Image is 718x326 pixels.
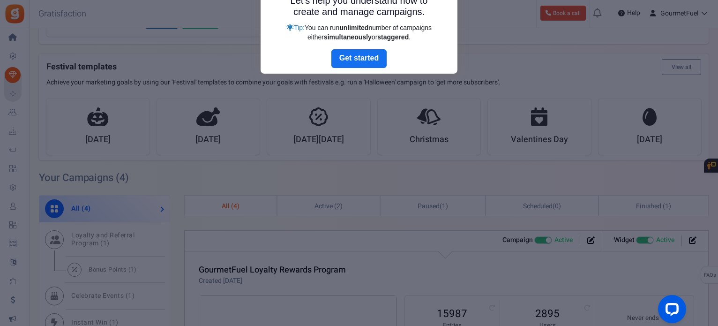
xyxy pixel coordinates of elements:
strong: staggered [377,33,409,41]
a: Next [331,49,387,68]
span: You can run number of campaigns either or . [305,24,432,41]
strong: unlimited [339,24,368,31]
strong: simultaneously [324,33,372,41]
div: Tip: [282,23,436,42]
